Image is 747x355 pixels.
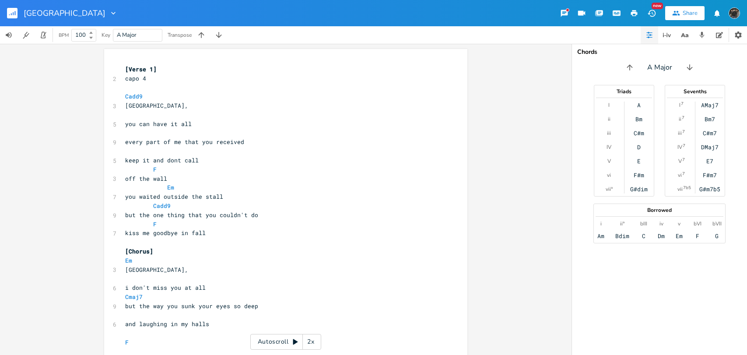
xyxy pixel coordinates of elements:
[659,220,663,227] div: iv
[679,116,681,123] div: ii
[125,120,192,128] span: you can have it all
[608,102,610,109] div: I
[59,33,69,38] div: BPM
[125,193,223,200] span: you waited outside the stall
[125,102,188,109] span: [GEOGRAPHIC_DATA],
[682,114,684,121] sup: 7
[125,247,153,255] span: [Chorus]
[125,284,206,292] span: i don't miss you at all
[125,74,146,82] span: capo 4
[658,232,665,239] div: Dm
[647,63,672,73] span: A Major
[607,144,611,151] div: IV
[125,320,209,328] span: and laughing in my halls
[620,220,624,227] div: ii°
[715,232,719,239] div: G
[677,144,682,151] div: IV
[706,158,713,165] div: E7
[682,170,685,177] sup: 7
[643,5,660,21] button: New
[125,65,157,73] span: [Verse 1]
[681,100,684,107] sup: 7
[125,293,143,301] span: Cmaj7
[712,220,722,227] div: bVII
[678,158,682,165] div: V
[701,144,719,151] div: DMaj7
[153,165,157,173] span: F
[125,338,129,346] span: F
[678,130,682,137] div: iii
[607,158,611,165] div: V
[125,266,188,274] span: [GEOGRAPHIC_DATA],
[606,186,613,193] div: vii°
[117,31,137,39] span: A Major
[701,102,719,109] div: AMaj7
[153,220,157,228] span: F
[634,172,644,179] div: F#m
[683,9,698,17] div: Share
[634,130,644,137] div: C#m
[594,207,725,213] div: Borrowed
[24,9,105,17] span: [GEOGRAPHIC_DATA]
[678,172,682,179] div: vi
[682,128,685,135] sup: 7
[607,172,611,179] div: vi
[642,232,645,239] div: C
[600,220,602,227] div: i
[594,89,654,94] div: Triads
[167,183,174,191] span: Em
[125,156,199,164] span: keep it and dont call
[682,156,685,163] sup: 7
[683,142,685,149] sup: 7
[665,6,705,20] button: Share
[705,116,715,123] div: Bm7
[607,130,611,137] div: iii
[652,3,663,9] div: New
[678,220,680,227] div: v
[168,32,192,38] div: Transpose
[703,172,717,179] div: F#m7
[597,232,604,239] div: Am
[125,302,258,310] span: but the way you sunk your eyes so deep
[303,334,319,350] div: 2x
[683,184,691,191] sup: 7b5
[699,186,720,193] div: G#m7b5
[637,102,641,109] div: A
[250,334,321,350] div: Autoscroll
[635,116,642,123] div: Bm
[102,32,110,38] div: Key
[125,138,244,146] span: every part of me that you received
[694,220,701,227] div: bVI
[696,232,699,239] div: F
[637,158,641,165] div: E
[125,211,258,219] span: but the one thing that you couldn't do
[577,49,742,55] div: Chords
[125,257,132,264] span: Em
[679,102,680,109] div: I
[665,89,725,94] div: Sevenths
[125,92,143,100] span: Cadd9
[637,144,641,151] div: D
[615,232,629,239] div: Bdim
[125,229,206,237] span: kiss me goodbye in fall
[125,175,167,183] span: off the wall
[676,232,683,239] div: Em
[630,186,648,193] div: G#dim
[703,130,717,137] div: C#m7
[153,202,171,210] span: Cadd9
[640,220,647,227] div: bIII
[608,116,610,123] div: ii
[677,186,683,193] div: vii
[729,7,740,19] img: August Tyler Gallant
